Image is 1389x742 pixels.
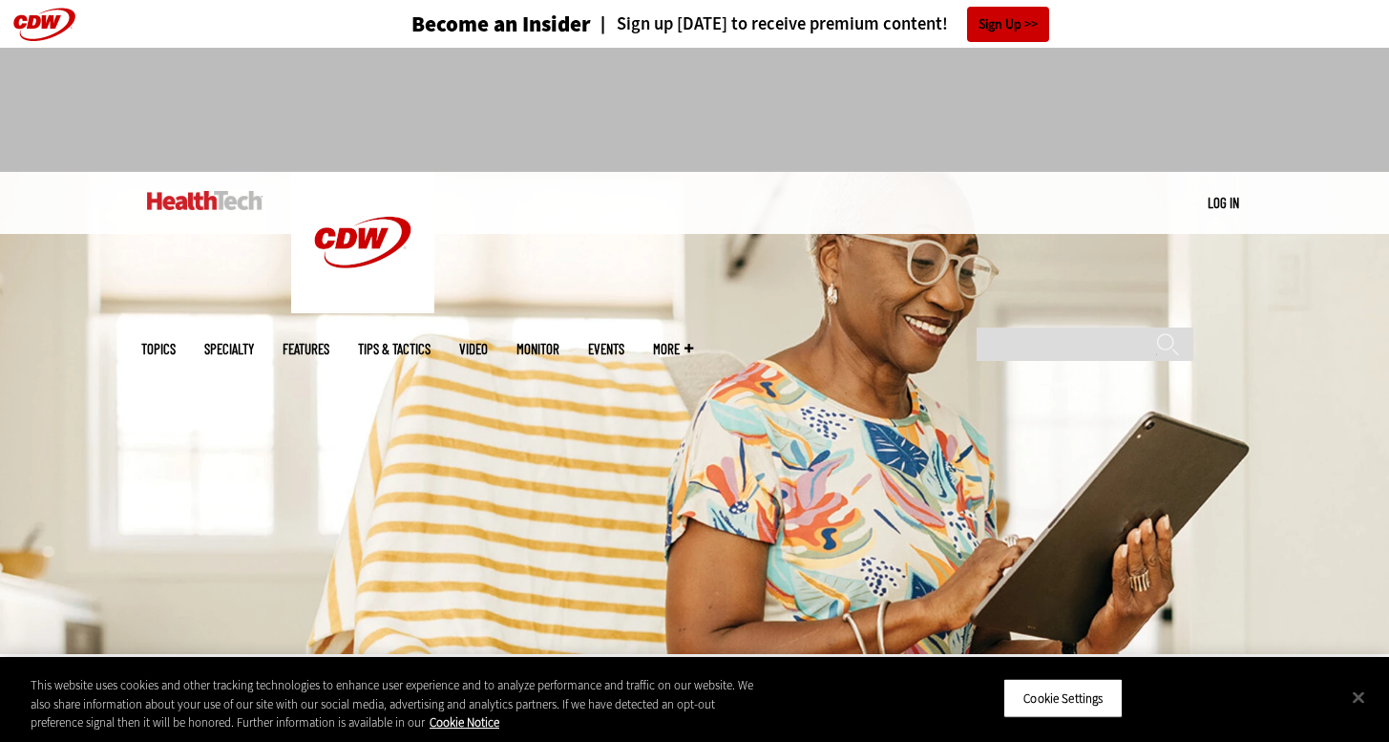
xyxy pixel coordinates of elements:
span: Topics [141,342,176,356]
a: CDW [291,298,434,318]
a: Become an Insider [340,13,591,35]
span: More [653,342,693,356]
span: Specialty [204,342,254,356]
div: User menu [1208,193,1239,213]
button: Cookie Settings [1003,678,1123,718]
h3: Become an Insider [411,13,591,35]
a: More information about your privacy [430,714,499,731]
iframe: advertisement [347,67,1042,153]
img: Home [291,172,434,313]
a: Sign up [DATE] to receive premium content! [591,15,948,33]
a: Log in [1208,194,1239,211]
a: Sign Up [967,7,1049,42]
a: Events [588,342,624,356]
a: MonITor [516,342,559,356]
button: Close [1337,676,1379,718]
a: Features [283,342,329,356]
img: Home [147,191,263,210]
div: This website uses cookies and other tracking technologies to enhance user experience and to analy... [31,676,764,732]
a: Tips & Tactics [358,342,431,356]
a: Video [459,342,488,356]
